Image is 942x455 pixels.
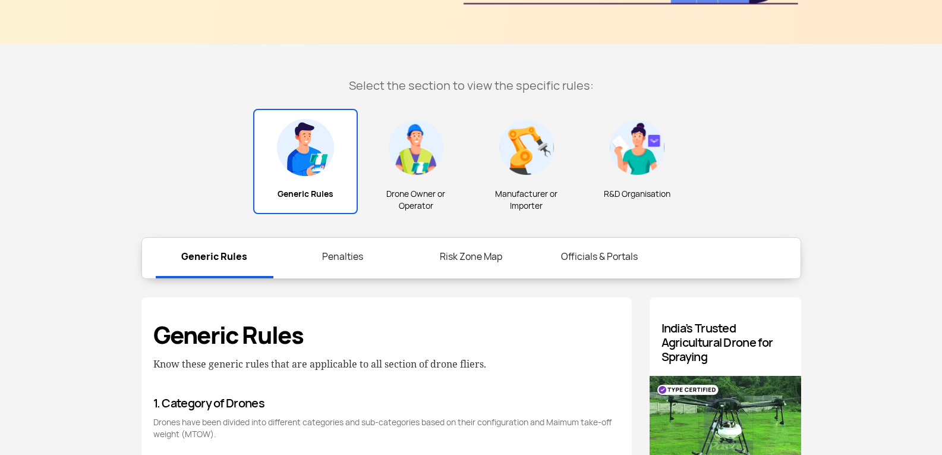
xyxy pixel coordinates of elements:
[589,188,685,200] span: R&D Organisation
[498,119,555,176] img: Manufacturer or Importer
[609,119,666,176] img: R&D Organisation
[387,119,445,176] img: Drone Owner or <br/> Operator
[153,416,620,440] p: Drones have been divided into different categories and sub-categories based on their configuratio...
[153,396,620,410] h4: 1. Category of Drones
[412,238,530,276] a: Risk Zone Map
[153,356,620,372] p: Know these generic rules that are applicable to all section of drone fliers.
[284,238,402,276] a: Penalties
[259,188,352,200] span: Generic Rules
[368,188,464,212] span: Drone Owner or Operator
[156,238,273,278] a: Generic Rules
[153,321,620,350] h3: Generic Rules
[478,188,575,212] span: Manufacturer or Importer
[541,238,659,276] a: Officials & Portals
[277,119,334,176] img: Generic Rules
[661,321,789,364] h4: India’s Trusted Agricultural Drone for Spraying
